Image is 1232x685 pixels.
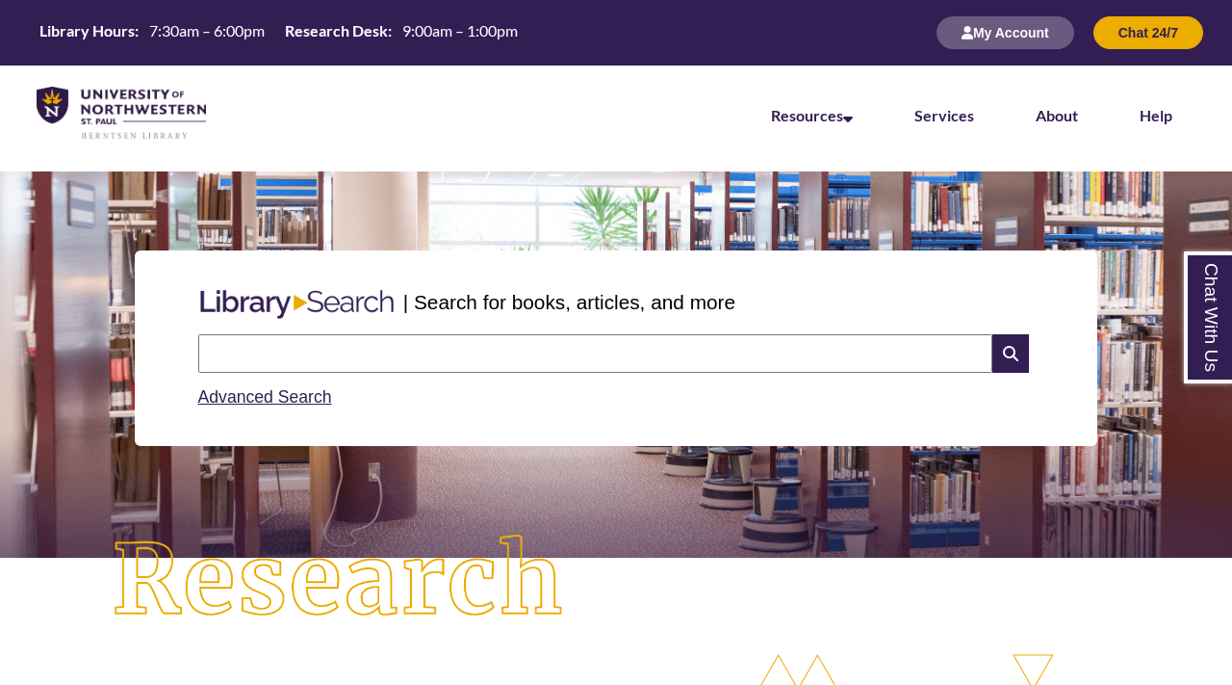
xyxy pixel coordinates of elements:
[32,20,526,46] a: Hours Today
[1140,106,1172,124] a: Help
[1093,16,1203,49] button: Chat 24/7
[1093,24,1203,40] a: Chat 24/7
[914,106,974,124] a: Services
[992,334,1029,373] i: Search
[32,20,526,44] table: Hours Today
[62,485,616,677] img: Research
[402,21,518,40] span: 9:00am – 1:00pm
[37,87,206,141] img: UNWSP Library Logo
[149,21,265,40] span: 7:30am – 6:00pm
[403,287,735,317] p: | Search for books, articles, and more
[277,20,395,41] th: Research Desk:
[937,16,1074,49] button: My Account
[771,106,853,124] a: Resources
[191,282,403,327] img: Libary Search
[198,387,332,407] a: Advanced Search
[937,24,1074,40] a: My Account
[1036,106,1078,124] a: About
[32,20,141,41] th: Library Hours:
